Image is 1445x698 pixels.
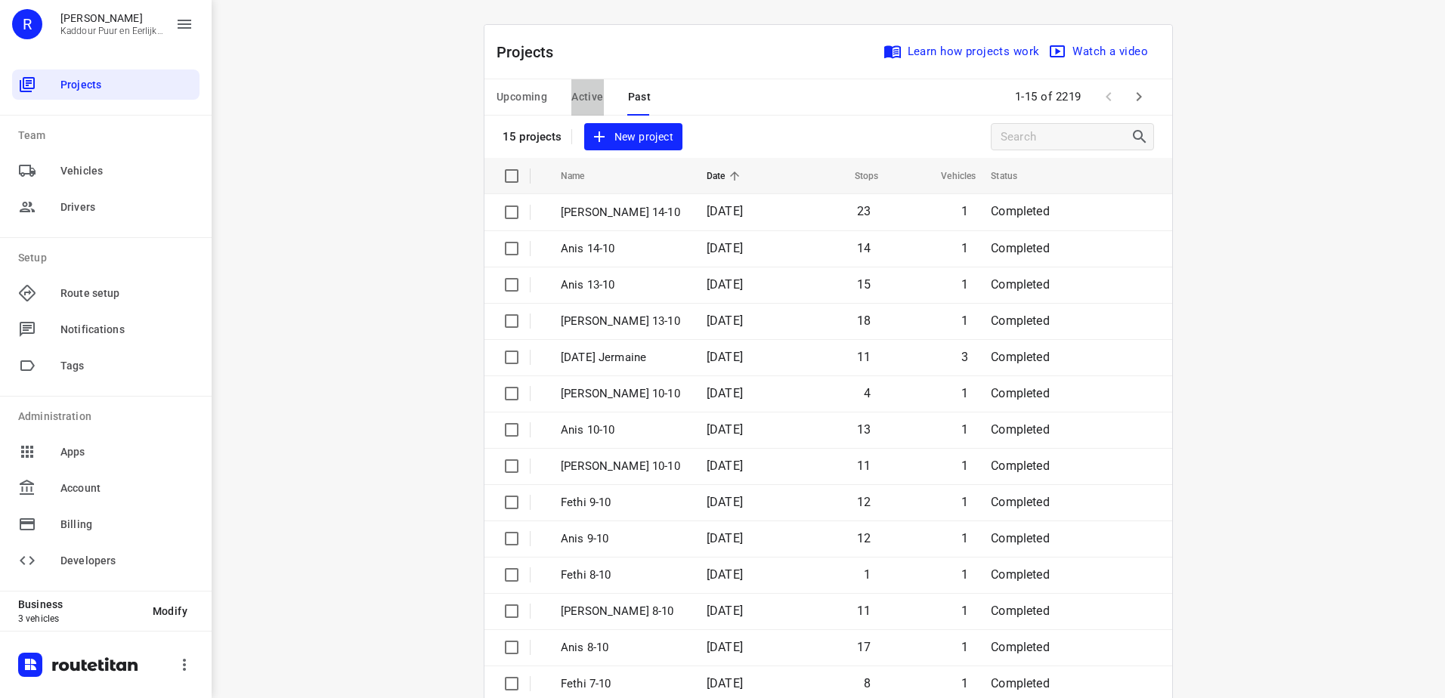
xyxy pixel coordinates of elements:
span: 17 [857,640,871,654]
p: 11-10-2025 Jermaine [561,349,684,366]
span: Completed [991,495,1050,509]
span: 1 [864,567,871,582]
span: [DATE] [707,313,743,328]
div: R [12,9,42,39]
span: Previous Page [1094,82,1124,112]
span: Completed [991,567,1050,582]
div: Account [12,473,200,503]
span: Modify [153,605,187,617]
span: 1 [961,386,968,400]
button: New project [584,123,682,151]
p: Business [18,598,141,610]
span: 4 [864,386,871,400]
span: Past [628,88,651,107]
span: 11 [857,350,871,364]
div: Billing [12,509,200,539]
span: Upcoming [497,88,547,107]
span: 1 [961,604,968,618]
div: Tags [12,351,200,381]
span: Vehicles [60,163,193,179]
p: Anis 8-10 [561,639,684,656]
span: 23 [857,204,871,218]
p: Kaddour Puur en Eerlijk Vlees B.V. [60,26,163,36]
span: 14 [857,241,871,255]
span: 1 [961,531,968,545]
div: Projects [12,69,200,100]
p: Rachid Kaddour [60,12,163,24]
span: 1 [961,676,968,690]
span: 11 [857,604,871,618]
span: 1 [961,640,968,654]
span: Status [991,167,1037,185]
span: Completed [991,422,1050,437]
span: 18 [857,313,871,328]
span: Route setup [60,286,193,301]
span: Completed [991,350,1050,364]
span: 1 [961,277,968,292]
span: [DATE] [707,241,743,255]
span: 8 [864,676,871,690]
span: [DATE] [707,277,743,292]
span: Apps [60,444,193,460]
span: 12 [857,531,871,545]
span: [DATE] [707,676,743,690]
p: Olivier 10-10 [561,385,684,403]
span: Completed [991,640,1050,654]
span: 1 [961,204,968,218]
span: 1 [961,313,968,328]
span: [DATE] [707,531,743,545]
span: [DATE] [707,640,743,654]
p: Team [18,128,200,144]
span: 1 [961,422,968,437]
span: 1 [961,459,968,473]
span: 3 [961,350,968,364]
span: Date [707,167,745,185]
p: Fethi 8-10 [561,567,684,584]
p: Anis 10-10 [561,422,684,439]
span: Next Page [1124,82,1154,112]
div: Notifications [12,314,200,344]
span: Completed [991,241,1050,255]
p: Fethi 9-10 [561,494,684,511]
p: Anis 13-10 [561,276,684,294]
span: Completed [991,204,1050,218]
span: [DATE] [707,459,743,473]
span: Projects [60,77,193,93]
span: 12 [857,495,871,509]
p: Jeffrey 14-10 [561,204,684,221]
span: [DATE] [707,604,743,618]
p: Jeffrey 13-10 [561,313,684,330]
span: [DATE] [707,495,743,509]
div: Route setup [12,278,200,308]
div: Search [1131,128,1153,146]
p: Anis 9-10 [561,530,684,548]
p: Setup [18,250,200,266]
p: Jeffrey 10-10 [561,458,684,475]
span: Completed [991,277,1050,292]
span: Account [60,480,193,496]
span: 15 [857,277,871,292]
span: Name [561,167,605,185]
p: 15 projects [503,130,562,144]
span: 1 [961,495,968,509]
span: Billing [60,517,193,533]
span: Vehicles [921,167,976,185]
div: Apps [12,437,200,467]
span: 1-15 of 2219 [1009,81,1088,113]
span: [DATE] [707,204,743,218]
p: 3 vehicles [18,613,141,624]
span: [DATE] [707,350,743,364]
span: Developers [60,553,193,569]
span: Completed [991,386,1050,400]
p: Administration [18,409,200,425]
span: [DATE] [707,422,743,437]
span: Notifications [60,322,193,338]
span: Completed [991,459,1050,473]
span: 1 [961,567,968,582]
button: Modify [141,598,200,625]
span: [DATE] [707,567,743,582]
p: Fethi 7-10 [561,675,684,693]
span: New project [593,128,673,147]
span: 11 [857,459,871,473]
span: 13 [857,422,871,437]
